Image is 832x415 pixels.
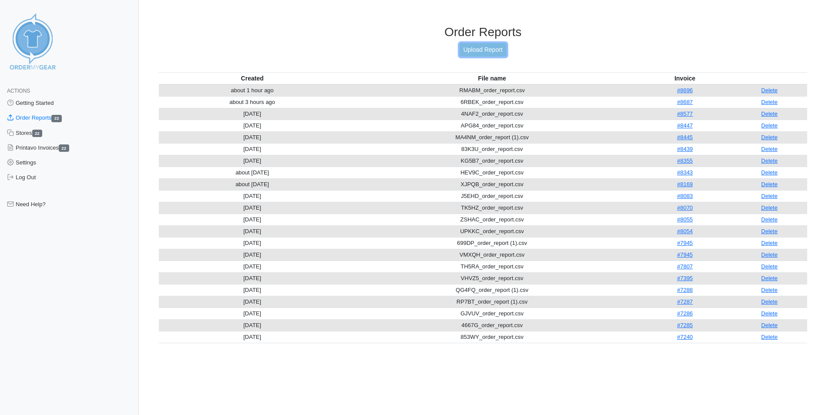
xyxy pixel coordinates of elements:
[761,228,778,234] a: Delete
[761,275,778,281] a: Delete
[346,202,638,214] td: TK5HZ_order_report.csv
[346,319,638,331] td: 4667G_order_report.csv
[677,193,693,199] a: #8083
[677,310,693,317] a: #7286
[159,108,346,120] td: [DATE]
[159,155,346,167] td: [DATE]
[761,181,778,187] a: Delete
[346,120,638,131] td: APG84_order_report.csv
[159,25,807,40] h3: Order Reports
[346,167,638,178] td: HEV9C_order_report.csv
[159,284,346,296] td: [DATE]
[346,237,638,249] td: 699DP_order_report (1).csv
[346,249,638,261] td: VMXQH_order_report.csv
[346,308,638,319] td: GJVUV_order_report.csv
[677,99,693,105] a: #8687
[677,322,693,328] a: #7285
[638,72,731,84] th: Invoice
[677,240,693,246] a: #7945
[346,190,638,202] td: J5EHD_order_report.csv
[159,296,346,308] td: [DATE]
[346,108,638,120] td: 4NAF2_order_report.csv
[761,334,778,340] a: Delete
[677,87,693,94] a: #8696
[761,157,778,164] a: Delete
[159,72,346,84] th: Created
[677,251,693,258] a: #7945
[677,298,693,305] a: #7287
[159,120,346,131] td: [DATE]
[159,143,346,155] td: [DATE]
[346,225,638,237] td: UPKKC_order_report.csv
[159,214,346,225] td: [DATE]
[346,178,638,190] td: XJPQB_order_report.csv
[761,322,778,328] a: Delete
[761,204,778,211] a: Delete
[761,216,778,223] a: Delete
[761,134,778,141] a: Delete
[159,272,346,284] td: [DATE]
[346,261,638,272] td: TH5RA_order_report.csv
[346,131,638,143] td: MA4NM_order_report (1).csv
[761,240,778,246] a: Delete
[761,146,778,152] a: Delete
[677,169,693,176] a: #8343
[761,87,778,94] a: Delete
[159,131,346,143] td: [DATE]
[159,178,346,190] td: about [DATE]
[346,72,638,84] th: File name
[346,272,638,284] td: VHVZ5_order_report.csv
[677,146,693,152] a: #8439
[159,308,346,319] td: [DATE]
[761,193,778,199] a: Delete
[346,96,638,108] td: 6RBEK_order_report.csv
[761,251,778,258] a: Delete
[159,331,346,343] td: [DATE]
[677,334,693,340] a: #7240
[159,167,346,178] td: about [DATE]
[346,284,638,296] td: QG4FQ_order_report (1).csv
[159,249,346,261] td: [DATE]
[346,296,638,308] td: RP7BT_order_report (1).csv
[159,261,346,272] td: [DATE]
[761,263,778,270] a: Delete
[677,122,693,129] a: #8447
[677,287,693,293] a: #7288
[346,84,638,97] td: RMABM_order_report.csv
[460,43,507,57] a: Upload Report
[159,96,346,108] td: about 3 hours ago
[346,331,638,343] td: 853WY_order_report.csv
[159,202,346,214] td: [DATE]
[159,319,346,331] td: [DATE]
[677,216,693,223] a: #8055
[677,157,693,164] a: #8355
[677,181,693,187] a: #8169
[677,275,693,281] a: #7395
[677,228,693,234] a: #8054
[677,134,693,141] a: #8445
[346,143,638,155] td: 83K3U_order_report.csv
[677,204,693,211] a: #8070
[7,88,30,94] span: Actions
[761,298,778,305] a: Delete
[159,237,346,249] td: [DATE]
[346,155,638,167] td: KG5B7_order_report.csv
[59,144,69,152] span: 22
[761,99,778,105] a: Delete
[32,130,43,137] span: 22
[761,122,778,129] a: Delete
[677,263,693,270] a: #7807
[761,287,778,293] a: Delete
[761,310,778,317] a: Delete
[51,115,62,122] span: 22
[761,169,778,176] a: Delete
[677,110,693,117] a: #8577
[346,214,638,225] td: ZSHAC_order_report.csv
[761,110,778,117] a: Delete
[159,225,346,237] td: [DATE]
[159,84,346,97] td: about 1 hour ago
[159,190,346,202] td: [DATE]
